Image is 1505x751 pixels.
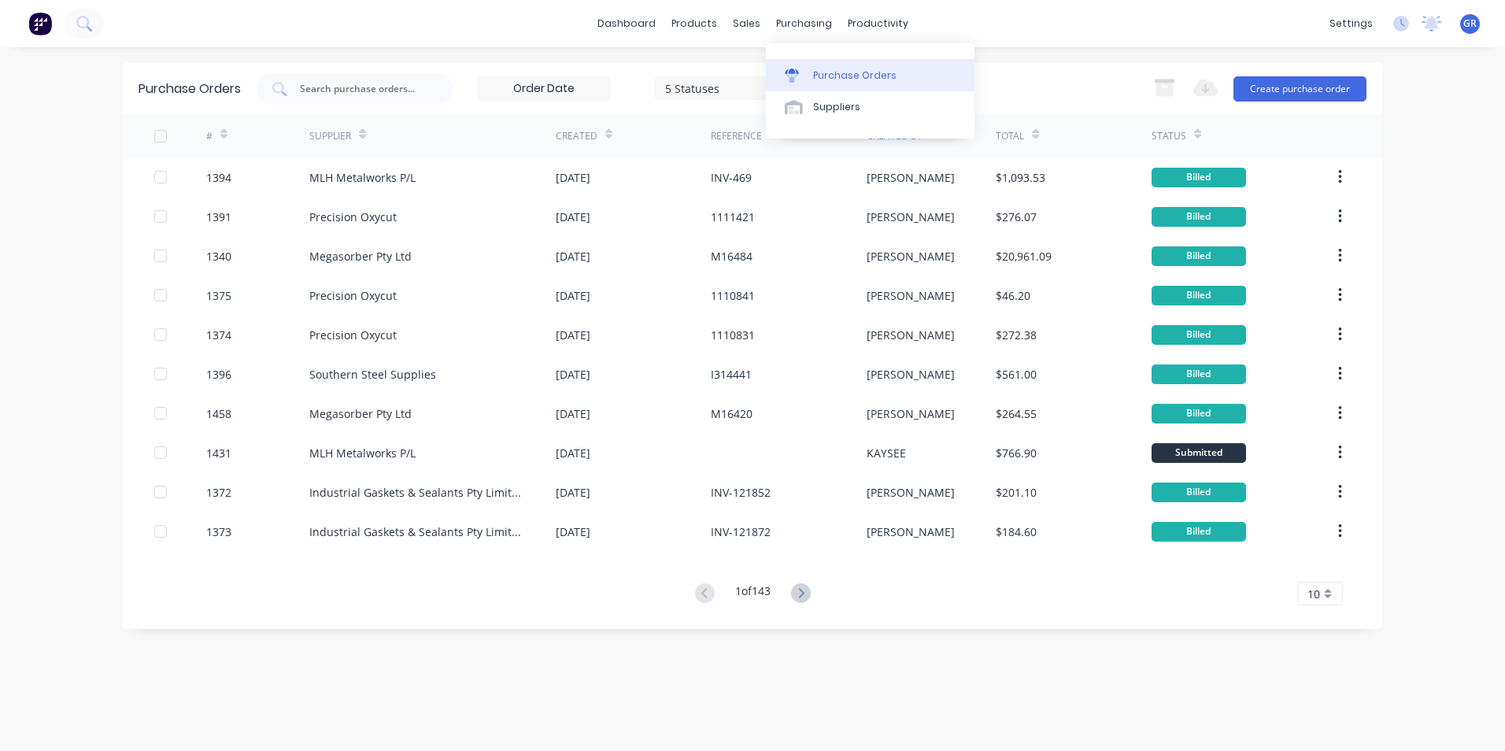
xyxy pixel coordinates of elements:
[309,209,397,225] div: Precision Oxycut
[766,59,974,91] a: Purchase Orders
[556,287,590,304] div: [DATE]
[309,405,412,422] div: Megasorber Pty Ltd
[665,80,778,96] div: 5 Statuses
[556,209,590,225] div: [DATE]
[735,583,771,605] div: 1 of 143
[206,209,231,225] div: 1391
[1152,207,1246,227] div: Billed
[867,327,955,343] div: [PERSON_NAME]
[206,523,231,540] div: 1373
[725,12,768,35] div: sales
[867,405,955,422] div: [PERSON_NAME]
[1233,76,1366,102] button: Create purchase order
[1152,364,1246,384] div: Billed
[556,484,590,501] div: [DATE]
[309,169,416,186] div: MLH Metalworks P/L
[206,366,231,383] div: 1396
[1152,168,1246,187] div: Billed
[766,91,974,123] a: Suppliers
[309,327,397,343] div: Precision Oxycut
[996,523,1037,540] div: $184.60
[556,445,590,461] div: [DATE]
[711,287,755,304] div: 1110841
[309,445,416,461] div: MLH Metalworks P/L
[996,169,1045,186] div: $1,093.53
[206,405,231,422] div: 1458
[996,405,1037,422] div: $264.55
[840,12,916,35] div: productivity
[711,327,755,343] div: 1110831
[1152,246,1246,266] div: Billed
[996,484,1037,501] div: $201.10
[996,366,1037,383] div: $561.00
[711,405,752,422] div: M16420
[867,484,955,501] div: [PERSON_NAME]
[309,484,524,501] div: Industrial Gaskets & Sealants Pty Limited
[309,129,351,143] div: Supplier
[309,248,412,265] div: Megasorber Pty Ltd
[711,366,752,383] div: I314441
[206,445,231,461] div: 1431
[996,327,1037,343] div: $272.38
[867,445,906,461] div: KAYSEE
[206,287,231,304] div: 1375
[590,12,664,35] a: dashboard
[206,327,231,343] div: 1374
[309,523,524,540] div: Industrial Gaskets & Sealants Pty Limited
[1152,404,1246,424] div: Billed
[867,209,955,225] div: [PERSON_NAME]
[1152,443,1246,463] div: Submitted
[711,484,771,501] div: INV-121852
[711,248,752,265] div: M16484
[309,287,397,304] div: Precision Oxycut
[556,366,590,383] div: [DATE]
[556,327,590,343] div: [DATE]
[711,523,771,540] div: INV-121872
[867,366,955,383] div: [PERSON_NAME]
[867,523,955,540] div: [PERSON_NAME]
[867,287,955,304] div: [PERSON_NAME]
[711,169,752,186] div: INV-469
[1307,586,1320,602] span: 10
[996,445,1037,461] div: $766.90
[206,484,231,501] div: 1372
[556,248,590,265] div: [DATE]
[556,169,590,186] div: [DATE]
[1322,12,1381,35] div: settings
[556,523,590,540] div: [DATE]
[867,248,955,265] div: [PERSON_NAME]
[996,129,1024,143] div: Total
[1152,325,1246,345] div: Billed
[1152,522,1246,542] div: Billed
[711,209,755,225] div: 1111421
[1463,17,1477,31] span: GR
[711,129,762,143] div: Reference
[996,287,1030,304] div: $46.20
[867,169,955,186] div: [PERSON_NAME]
[556,129,597,143] div: Created
[996,248,1052,265] div: $20,961.09
[309,366,436,383] div: Southern Steel Supplies
[1152,483,1246,502] div: Billed
[813,100,860,114] div: Suppliers
[1152,129,1186,143] div: Status
[478,77,610,101] input: Order Date
[206,248,231,265] div: 1340
[996,209,1037,225] div: $276.07
[664,12,725,35] div: products
[556,405,590,422] div: [DATE]
[813,68,897,83] div: Purchase Orders
[1152,286,1246,305] div: Billed
[298,81,429,97] input: Search purchase orders...
[139,80,241,98] div: Purchase Orders
[206,169,231,186] div: 1394
[206,129,213,143] div: #
[28,12,52,35] img: Factory
[768,12,840,35] div: purchasing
